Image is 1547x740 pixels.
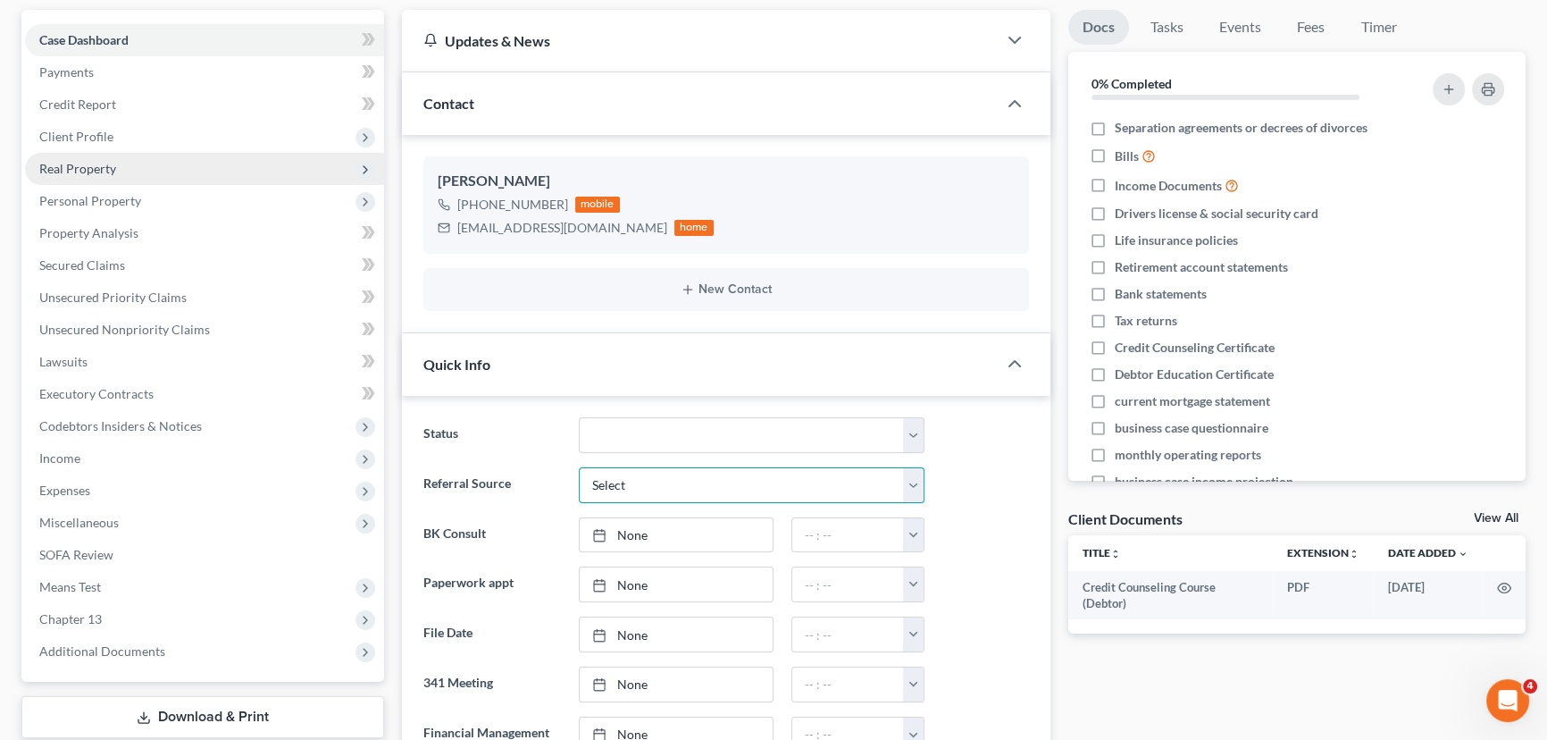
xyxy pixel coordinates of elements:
span: Property Analysis [39,225,138,240]
a: Property Analysis [25,217,384,249]
span: Income Documents [1115,177,1222,195]
a: Download & Print [21,696,384,738]
span: Bills [1115,147,1139,165]
span: Tax returns [1115,312,1177,330]
div: mobile [575,197,620,213]
span: Personal Property [39,193,141,208]
a: Titleunfold_more [1083,546,1121,559]
span: Client Profile [39,129,113,144]
td: Credit Counseling Course (Debtor) [1068,571,1274,620]
span: Credit Counseling Certificate [1115,339,1275,357]
span: Additional Documents [39,643,165,659]
a: SOFA Review [25,539,384,571]
span: Life insurance policies [1115,231,1238,249]
a: Date Added expand_more [1388,546,1468,559]
td: [DATE] [1374,571,1483,620]
span: business case questionnaire [1115,419,1268,437]
span: Unsecured Priority Claims [39,290,187,305]
a: Lawsuits [25,346,384,378]
a: Docs [1068,10,1129,45]
a: Credit Report [25,88,384,121]
a: Payments [25,56,384,88]
input: -- : -- [792,568,905,601]
span: Retirement account statements [1115,258,1288,276]
span: Means Test [39,579,101,594]
i: expand_more [1458,549,1468,559]
span: Income [39,450,80,466]
span: Payments [39,64,94,80]
a: View All [1474,512,1518,525]
span: Contact [423,95,474,112]
span: Secured Claims [39,257,125,273]
i: unfold_more [1110,549,1121,559]
button: New Contact [438,282,1015,297]
div: Client Documents [1068,509,1183,528]
span: Quick Info [423,356,490,373]
a: None [580,668,772,702]
a: Timer [1347,10,1411,45]
span: Lawsuits [39,354,88,369]
span: Miscellaneous [39,515,119,530]
div: Updates & News [423,31,975,50]
span: 4 [1523,679,1537,694]
span: Executory Contracts [39,386,154,401]
label: Status [414,417,570,453]
span: Chapter 13 [39,611,102,626]
div: [PERSON_NAME] [438,171,1015,192]
input: -- : -- [792,668,905,702]
a: Fees [1283,10,1340,45]
a: None [580,518,772,552]
iframe: Intercom live chat [1486,679,1529,722]
a: Unsecured Nonpriority Claims [25,314,384,346]
label: Paperwork appt [414,567,570,602]
td: PDF [1273,571,1374,620]
span: current mortgage statement [1115,392,1270,410]
a: Secured Claims [25,249,384,282]
input: -- : -- [792,518,905,552]
strong: 0% Completed [1091,76,1172,91]
div: [PHONE_NUMBER] [457,196,568,214]
a: Executory Contracts [25,378,384,410]
a: Unsecured Priority Claims [25,282,384,314]
span: Bank statements [1115,285,1207,303]
a: Tasks [1136,10,1198,45]
span: Credit Report [39,97,116,112]
span: Unsecured Nonpriority Claims [39,322,210,337]
span: business case income projection [1115,473,1293,491]
a: Events [1205,10,1275,45]
span: Separation agreements or decrees of divorces [1115,119,1367,137]
span: Codebtors Insiders & Notices [39,418,202,433]
a: None [580,618,772,652]
a: Extensionunfold_more [1287,546,1359,559]
i: unfold_more [1349,549,1359,559]
a: None [580,568,772,601]
label: 341 Meeting [414,667,570,702]
div: [EMAIL_ADDRESS][DOMAIN_NAME] [457,219,667,237]
div: home [674,220,714,236]
span: Drivers license & social security card [1115,205,1318,223]
span: SOFA Review [39,547,113,562]
span: monthly operating reports [1115,446,1261,464]
span: Expenses [39,483,90,498]
span: Real Property [39,161,116,176]
span: Case Dashboard [39,32,129,47]
input: -- : -- [792,618,905,652]
a: Case Dashboard [25,24,384,56]
label: File Date [414,617,570,652]
label: Referral Source [414,467,570,503]
span: Debtor Education Certificate [1115,366,1274,383]
label: BK Consult [414,517,570,553]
